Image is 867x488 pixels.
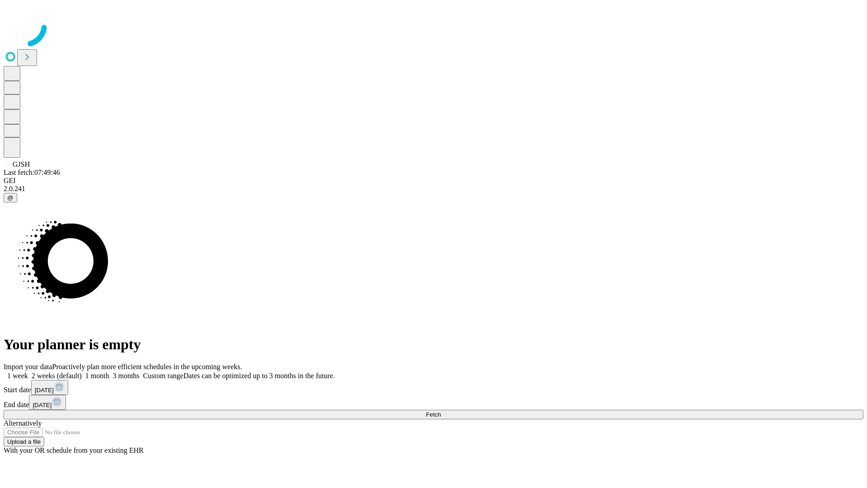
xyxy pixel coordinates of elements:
[4,395,863,410] div: End date
[4,169,60,176] span: Last fetch: 07:49:46
[13,160,30,168] span: GJSH
[4,410,863,419] button: Fetch
[7,372,28,380] span: 1 week
[4,177,863,185] div: GEI
[4,336,863,353] h1: Your planner is empty
[4,185,863,193] div: 2.0.241
[85,372,109,380] span: 1 month
[4,419,42,427] span: Alternatively
[32,372,82,380] span: 2 weeks (default)
[4,380,863,395] div: Start date
[31,380,68,395] button: [DATE]
[52,363,242,371] span: Proactively plan more efficient schedules in the upcoming weeks.
[4,446,144,454] span: With your OR schedule from your existing EHR
[183,372,335,380] span: Dates can be optimized up to 3 months in the future.
[4,437,44,446] button: Upload a file
[426,411,441,418] span: Fetch
[4,193,17,202] button: @
[33,402,51,408] span: [DATE]
[29,395,66,410] button: [DATE]
[143,372,183,380] span: Custom range
[35,387,54,394] span: [DATE]
[113,372,140,380] span: 3 months
[4,363,52,371] span: Import your data
[7,194,14,201] span: @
